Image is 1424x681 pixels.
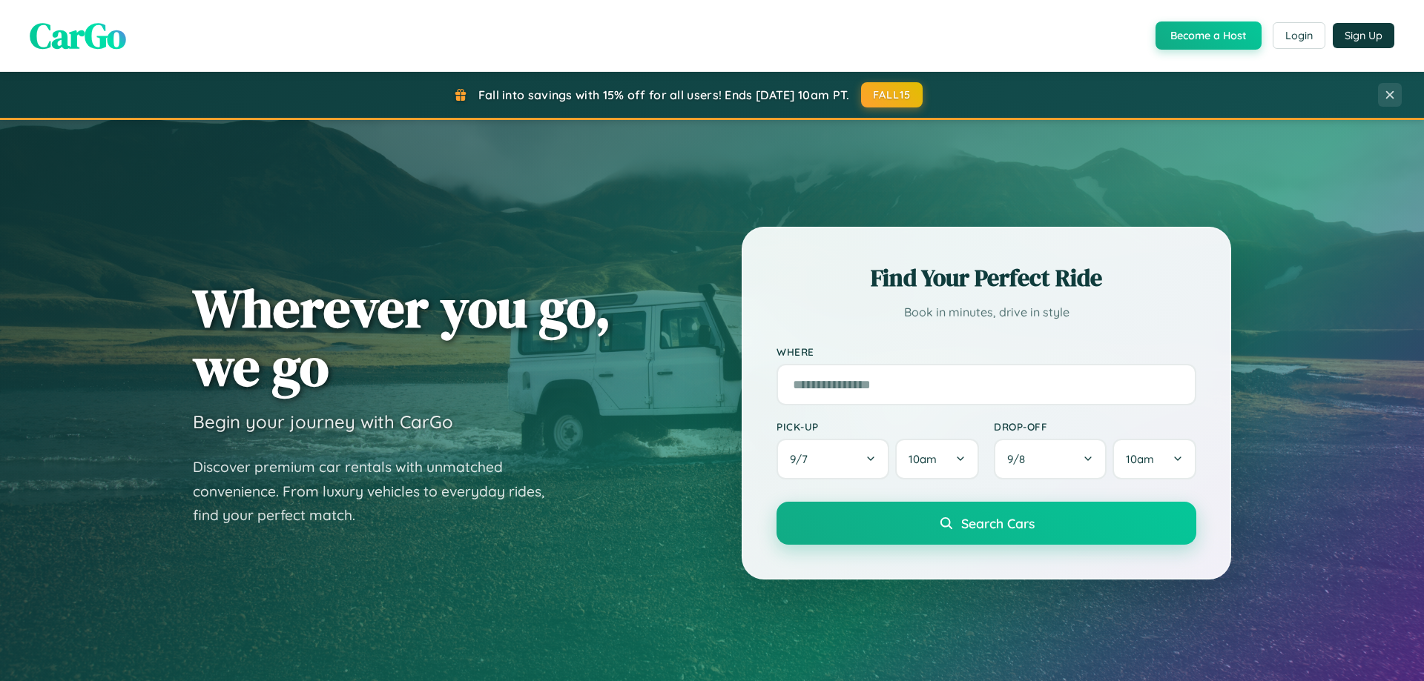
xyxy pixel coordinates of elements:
[30,11,126,60] span: CarGo
[909,452,937,466] span: 10am
[1156,21,1262,50] button: Become a Host
[1007,452,1032,466] span: 9 / 8
[1333,23,1394,48] button: Sign Up
[1273,22,1325,49] button: Login
[961,515,1035,531] span: Search Cars
[193,279,611,396] h1: Wherever you go, we go
[777,302,1196,323] p: Book in minutes, drive in style
[193,411,453,433] h3: Begin your journey with CarGo
[1112,439,1196,479] button: 10am
[994,439,1107,479] button: 9/8
[1126,452,1154,466] span: 10am
[994,420,1196,433] label: Drop-off
[777,439,889,479] button: 9/7
[193,455,564,528] p: Discover premium car rentals with unmatched convenience. From luxury vehicles to everyday rides, ...
[790,452,815,466] span: 9 / 7
[895,439,979,479] button: 10am
[777,502,1196,545] button: Search Cars
[777,262,1196,294] h2: Find Your Perfect Ride
[478,87,850,102] span: Fall into savings with 15% off for all users! Ends [DATE] 10am PT.
[861,82,923,107] button: FALL15
[777,420,979,433] label: Pick-up
[777,345,1196,358] label: Where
